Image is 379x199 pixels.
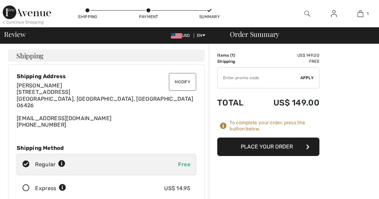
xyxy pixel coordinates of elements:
[326,10,342,18] a: Sign In
[164,184,190,193] div: US$ 14.95
[178,161,190,168] span: Free
[217,138,319,156] button: Place Your Order
[218,68,300,88] input: Promo code
[331,10,337,18] img: My Info
[3,19,44,25] div: < Continue Shopping
[197,33,205,38] span: EN
[217,52,254,58] td: Items ( )
[16,52,44,59] span: Shipping
[232,53,234,58] span: 1
[217,58,254,65] td: Shipping
[35,184,66,193] div: Express
[169,73,196,91] button: Modify
[35,160,65,169] div: Regular
[230,120,319,132] div: To complete your order, press the button below.
[358,10,363,18] img: My Bag
[254,52,319,58] td: US$ 149.00
[171,33,193,38] span: USD
[3,5,51,19] img: 1ère Avenue
[254,91,319,114] td: US$ 149.00
[17,145,196,151] div: Shipping Method
[300,75,314,81] span: Apply
[78,14,98,20] div: Shipping
[254,58,319,65] td: Free
[4,31,26,38] span: Review
[171,33,182,39] img: US Dollar
[217,91,254,114] td: Total
[347,10,373,18] a: 1
[199,14,220,20] div: Summary
[367,11,368,17] span: 1
[17,73,196,80] div: Shipping Address
[17,89,193,108] span: [STREET_ADDRESS] [GEOGRAPHIC_DATA], [GEOGRAPHIC_DATA], [GEOGRAPHIC_DATA] 06426
[17,82,196,128] div: [EMAIL_ADDRESS][DOMAIN_NAME] [PHONE_NUMBER]
[138,14,159,20] div: Payment
[17,82,62,89] span: [PERSON_NAME]
[222,31,375,38] div: Order Summary
[304,10,310,18] img: search the website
